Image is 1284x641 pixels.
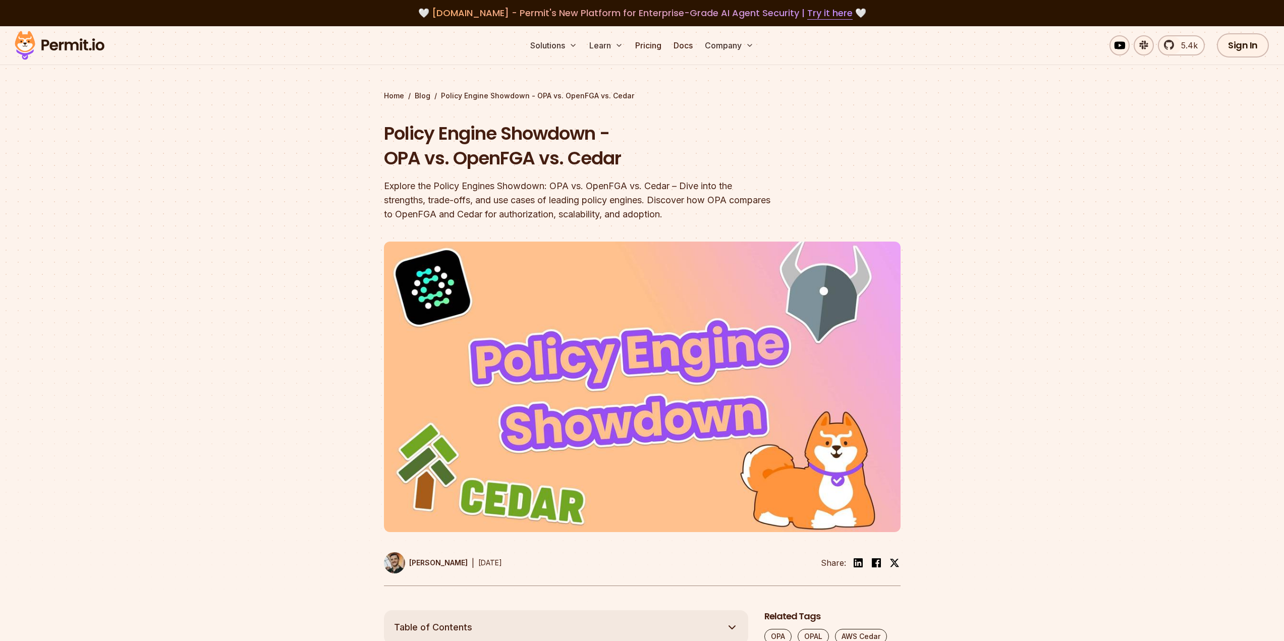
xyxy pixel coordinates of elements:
[1217,33,1269,57] a: Sign In
[384,121,771,171] h1: Policy Engine Showdown - OPA vs. OpenFGA vs. Cedar
[384,552,405,573] img: Daniel Bass
[1175,39,1198,51] span: 5.4k
[24,6,1260,20] div: 🤍 🤍
[669,35,697,55] a: Docs
[821,557,846,569] li: Share:
[432,7,853,19] span: [DOMAIN_NAME] - Permit's New Platform for Enterprise-Grade AI Agent Security |
[852,557,864,569] img: linkedin
[585,35,627,55] button: Learn
[764,610,901,623] h2: Related Tags
[807,7,853,20] a: Try it here
[409,558,468,568] p: [PERSON_NAME]
[631,35,665,55] a: Pricing
[384,91,901,101] div: / /
[870,557,882,569] img: facebook
[1158,35,1205,55] a: 5.4k
[526,35,581,55] button: Solutions
[384,179,771,221] div: Explore the Policy Engines Showdown: OPA vs. OpenFGA vs. Cedar – Dive into the strengths, trade-o...
[384,552,468,573] a: [PERSON_NAME]
[889,558,900,568] img: twitter
[10,28,109,63] img: Permit logo
[415,91,430,101] a: Blog
[701,35,758,55] button: Company
[384,242,901,532] img: Policy Engine Showdown - OPA vs. OpenFGA vs. Cedar
[384,91,404,101] a: Home
[478,558,502,567] time: [DATE]
[394,620,472,634] span: Table of Contents
[472,557,474,569] div: |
